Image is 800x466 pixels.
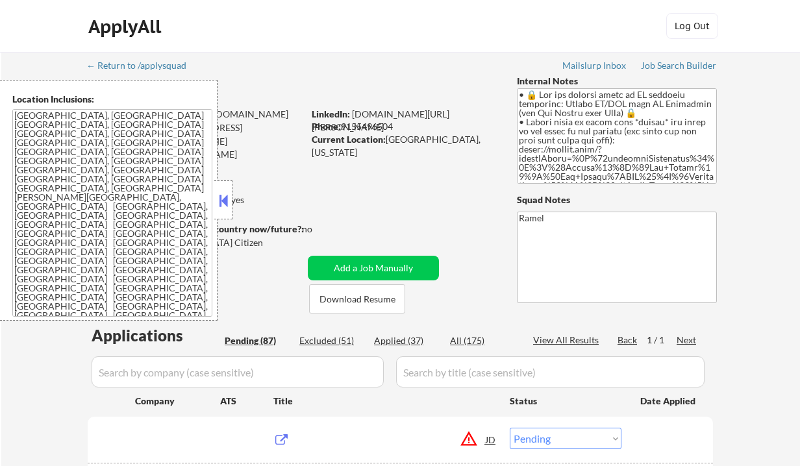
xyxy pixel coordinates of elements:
[299,334,364,347] div: Excluded (51)
[12,93,212,106] div: Location Inclusions:
[302,223,339,236] div: no
[135,395,220,408] div: Company
[220,395,273,408] div: ATS
[517,75,717,88] div: Internal Notes
[396,356,705,387] input: Search by title (case sensitive)
[510,389,621,412] div: Status
[86,60,199,73] a: ← Return to /applysquad
[312,120,495,133] div: 9155496504
[517,193,717,206] div: Squad Notes
[309,284,405,313] button: Download Resume
[88,16,165,38] div: ApplyAll
[273,395,497,408] div: Title
[312,133,495,158] div: [GEOGRAPHIC_DATA], [US_STATE]
[677,334,697,347] div: Next
[450,334,515,347] div: All (175)
[92,328,220,343] div: Applications
[86,61,199,70] div: ← Return to /applysquad
[374,334,439,347] div: Applied (37)
[641,60,717,73] a: Job Search Builder
[640,395,697,408] div: Date Applied
[308,256,439,280] button: Add a Job Manually
[641,61,717,70] div: Job Search Builder
[618,334,638,347] div: Back
[647,334,677,347] div: 1 / 1
[225,334,290,347] div: Pending (87)
[92,356,384,387] input: Search by company (case sensitive)
[312,134,386,145] strong: Current Location:
[312,121,341,132] strong: Phone:
[666,13,718,39] button: Log Out
[312,108,449,132] a: [DOMAIN_NAME][URL][PERSON_NAME]
[460,430,478,448] button: warning_amber
[533,334,603,347] div: View All Results
[312,108,350,119] strong: LinkedIn:
[562,61,627,70] div: Mailslurp Inbox
[484,428,497,451] div: JD
[562,60,627,73] a: Mailslurp Inbox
